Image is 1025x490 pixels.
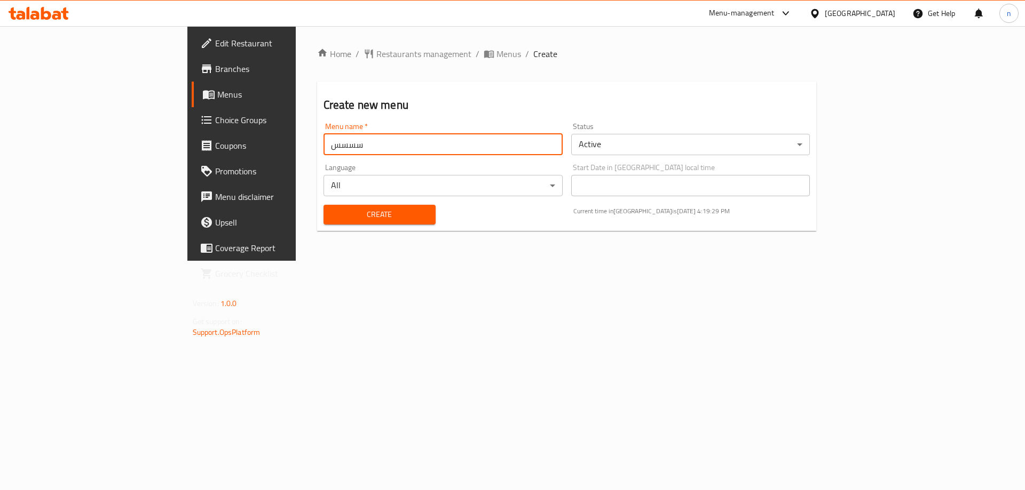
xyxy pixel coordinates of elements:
span: Edit Restaurant [215,37,350,50]
li: / [476,47,479,60]
div: Menu-management [709,7,775,20]
span: Create [533,47,557,60]
button: Create [324,205,436,224]
a: Coverage Report [192,235,359,261]
span: Grocery Checklist [215,267,350,280]
a: Restaurants management [364,47,471,60]
span: Menus [496,47,521,60]
a: Menu disclaimer [192,184,359,210]
nav: breadcrumb [317,47,817,60]
div: Active [571,134,810,155]
span: Promotions [215,165,350,178]
a: Choice Groups [192,107,359,133]
a: Menus [192,82,359,107]
span: Get support on: [193,315,242,328]
span: Choice Groups [215,114,350,126]
span: Restaurants management [376,47,471,60]
span: Menu disclaimer [215,190,350,203]
h2: Create new menu [324,97,810,113]
a: Branches [192,56,359,82]
p: Current time in [GEOGRAPHIC_DATA] is [DATE] 4:19:29 PM [573,206,810,216]
div: [GEOGRAPHIC_DATA] [825,7,895,19]
a: Upsell [192,210,359,235]
span: Menus [217,88,350,101]
a: Grocery Checklist [192,261,359,286]
a: Edit Restaurant [192,30,359,56]
a: Menus [484,47,521,60]
a: Promotions [192,158,359,184]
span: n [1007,7,1011,19]
div: All [324,175,563,196]
li: / [525,47,529,60]
span: 1.0.0 [220,296,237,310]
span: Create [332,208,427,221]
a: Support.OpsPlatform [193,325,261,339]
span: Branches [215,62,350,75]
span: Coverage Report [215,242,350,254]
span: Upsell [215,216,350,229]
span: Version: [193,296,219,310]
span: Coupons [215,139,350,152]
a: Coupons [192,133,359,158]
input: Please enter Menu name [324,134,563,155]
